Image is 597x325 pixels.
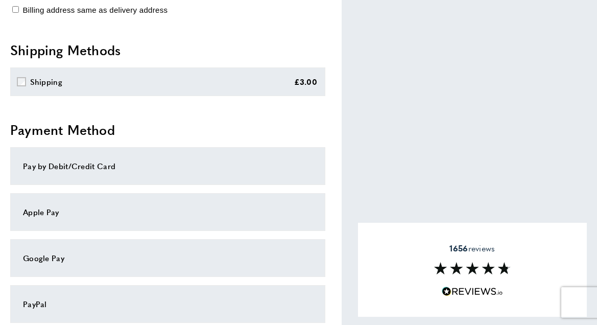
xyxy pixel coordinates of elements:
[23,298,313,310] div: PayPal
[442,287,503,296] img: Reviews.io 5 stars
[449,242,468,254] strong: 1656
[12,6,19,13] input: Billing address same as delivery address
[434,262,511,274] img: Reviews section
[10,41,325,59] h2: Shipping Methods
[23,252,313,264] div: Google Pay
[30,76,62,88] div: Shipping
[10,121,325,139] h2: Payment Method
[22,6,168,14] span: Billing address same as delivery address
[294,76,318,88] div: £3.00
[23,206,313,218] div: Apple Pay
[23,160,313,172] div: Pay by Debit/Credit Card
[449,243,495,253] span: reviews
